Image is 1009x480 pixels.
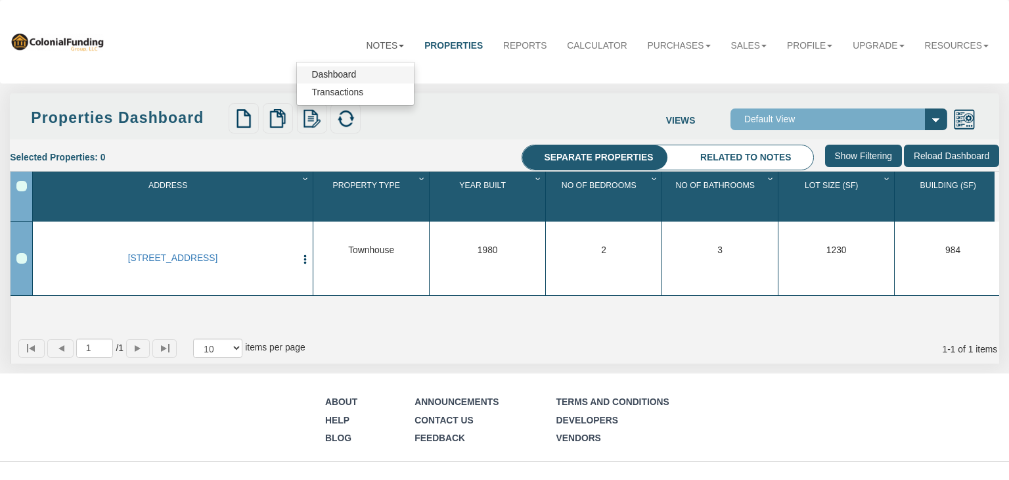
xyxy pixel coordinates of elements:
li: Related to notes [678,145,813,170]
a: Feedback [415,433,465,443]
div: No Of Bedrooms Sort None [549,176,661,216]
span: No Of Bathrooms [676,180,755,189]
div: Properties Dashboard [31,107,225,129]
a: Help [325,415,349,425]
input: Reload Dashboard [904,145,998,167]
button: Press to open the property menu [300,252,311,266]
a: Dashboard [297,66,414,84]
a: Contact Us [415,415,474,425]
img: edit.png [302,109,321,128]
div: Column Menu [416,172,428,184]
a: Sales [721,28,777,62]
li: Separate properties [522,145,676,170]
div: No Of Bathrooms Sort None [665,176,778,216]
div: Sort None [781,176,894,216]
div: Select All [16,180,27,191]
img: copy.png [268,109,287,128]
input: Selected page [76,338,113,357]
a: Transactions [297,84,414,101]
span: 3 [717,245,723,255]
span: No Of Bedrooms [562,180,637,189]
span: Lot Size (Sf) [805,180,859,189]
span: items per page [245,342,305,352]
a: Vendors [556,433,601,443]
button: Page forward [126,339,150,357]
div: Lot Size (Sf) Sort None [781,176,894,216]
input: Show Filtering [825,145,902,167]
abbr: through [947,343,951,354]
span: Building (Sf) [920,180,976,189]
a: Profile [777,28,843,62]
span: Property Type [333,180,400,189]
div: Row 1, Row Selection Checkbox [16,253,27,264]
a: About [325,396,357,407]
div: Sort None [665,176,778,216]
div: Address Sort None [35,176,313,216]
span: 2 [601,245,606,255]
a: 0001 B Lafayette Ave, Baltimore, MD, 21202 [50,252,296,264]
div: Column Menu [300,172,312,184]
a: Calculator [557,28,637,62]
img: 569736 [10,32,104,51]
img: views.png [953,108,975,131]
a: Upgrade [843,28,914,62]
img: refresh.png [336,109,355,128]
span: 1 1 of 1 items [943,343,998,354]
div: Column Menu [881,172,893,184]
a: Notes [356,28,415,62]
div: Sort None [549,176,661,216]
a: Properties [415,28,493,62]
button: Page to first [18,339,45,357]
span: 1230 [826,245,847,255]
a: Reports [493,28,557,62]
div: Sort None [316,176,429,216]
div: Column Menu [765,172,777,184]
div: Year Built Sort None [432,176,545,216]
span: Townhouse [348,245,394,255]
a: Announcements [415,396,499,407]
span: 984 [945,245,960,255]
a: Blog [325,433,351,443]
button: Page back [47,339,74,357]
div: Selected Properties: 0 [10,145,115,171]
div: Column Menu [648,172,661,184]
span: Address [148,180,187,189]
img: cell-menu.png [300,254,311,265]
div: Sort None [432,176,545,216]
a: Developers [556,415,618,425]
a: Terms and Conditions [556,396,669,407]
div: Column Menu [532,172,545,184]
label: Views [666,108,730,128]
a: Resources [914,28,999,62]
div: Property Type Sort None [316,176,429,216]
a: Purchases [637,28,721,62]
span: Year Built [459,180,506,189]
span: 1 [116,341,123,354]
span: 1980 [478,245,498,255]
abbr: of [116,342,118,352]
button: Page to last [152,339,177,357]
div: Sort None [35,176,313,216]
img: new.png [235,109,254,128]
